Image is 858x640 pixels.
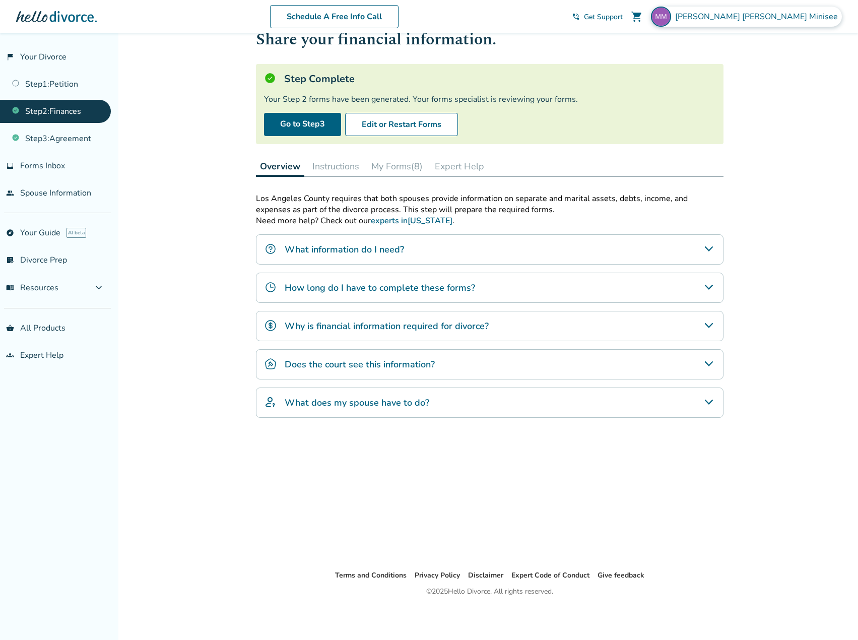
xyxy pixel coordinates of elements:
li: Give feedback [598,569,644,582]
div: Why is financial information required for divorce? [256,311,723,341]
div: What does my spouse have to do? [256,388,723,418]
button: Expert Help [431,156,488,176]
a: Schedule A Free Info Call [270,5,399,28]
span: expand_more [93,282,105,294]
img: Why is financial information required for divorce? [265,319,277,332]
h4: What information do I need? [285,243,404,256]
span: people [6,189,14,197]
span: Get Support [584,12,623,22]
img: What does my spouse have to do? [265,396,277,408]
img: maminisee@gmail.com [651,7,671,27]
div: What information do I need? [256,234,723,265]
img: Does the court see this information? [265,358,277,370]
h1: Share your financial information. [256,27,723,52]
p: Los Angeles County requires that both spouses provide information on separate and marital assets,... [256,193,723,215]
img: How long do I have to complete these forms? [265,281,277,293]
button: Instructions [308,156,363,176]
div: © 2025 Hello Divorce. All rights reserved. [426,586,553,598]
h4: Does the court see this information? [285,358,435,371]
span: menu_book [6,284,14,292]
div: Your Step 2 forms have been generated. Your forms specialist is reviewing your forms. [264,94,715,105]
span: phone_in_talk [572,13,580,21]
a: Privacy Policy [415,570,460,580]
button: Edit or Restart Forms [345,113,458,136]
div: Does the court see this information? [256,349,723,379]
a: Terms and Conditions [335,570,407,580]
span: Forms Inbox [20,160,65,171]
span: inbox [6,162,14,170]
button: Overview [256,156,304,177]
button: My Forms(8) [367,156,427,176]
a: Go to Step3 [264,113,341,136]
span: shopping_cart [631,11,643,23]
h4: Why is financial information required for divorce? [285,319,489,333]
div: How long do I have to complete these forms? [256,273,723,303]
iframe: Chat Widget [808,592,858,640]
p: Need more help? Check out our . [256,215,723,226]
span: flag_2 [6,53,14,61]
h4: What does my spouse have to do? [285,396,429,409]
h5: Step Complete [284,72,355,86]
span: [PERSON_NAME] [PERSON_NAME] Minisee [675,11,842,22]
span: explore [6,229,14,237]
a: Expert Code of Conduct [511,570,589,580]
li: Disclaimer [468,569,503,582]
a: experts in[US_STATE] [371,215,452,226]
img: What information do I need? [265,243,277,255]
span: groups [6,351,14,359]
span: shopping_basket [6,324,14,332]
span: Resources [6,282,58,293]
h4: How long do I have to complete these forms? [285,281,475,294]
span: AI beta [67,228,86,238]
span: list_alt_check [6,256,14,264]
a: phone_in_talkGet Support [572,12,623,22]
